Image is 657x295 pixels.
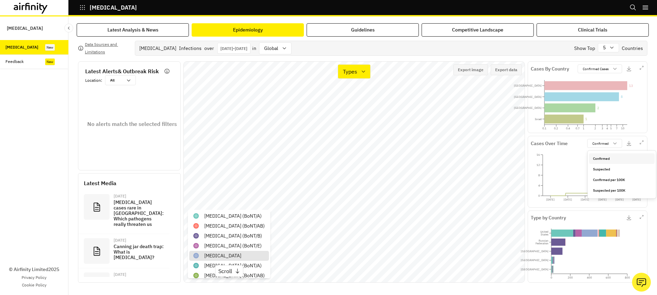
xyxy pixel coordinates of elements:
[453,64,488,75] button: Export image
[630,2,636,13] button: Search
[632,273,651,292] button: Ask our analysts
[204,242,262,249] p: [MEDICAL_DATA] (BoNT/E)
[625,276,630,279] tspan: 800
[22,274,47,281] a: Privacy Policy
[218,267,232,275] p: Scroll
[521,268,549,271] tspan: [GEOGRAPHIC_DATA]
[90,4,137,11] p: [MEDICAL_DATA]
[606,276,611,279] tspan: 600
[204,262,262,269] p: [MEDICAL_DATA] (BoNT/A)
[204,252,241,259] p: [MEDICAL_DATA]
[564,198,572,201] tspan: [DATE]
[616,127,618,130] tspan: 7
[521,259,549,262] tspan: [GEOGRAPHIC_DATA]
[593,188,626,193] p: Suspected per 100K
[45,59,55,65] div: New
[538,184,540,187] tspan: 4
[632,198,641,201] tspan: [DATE]
[78,190,169,234] a: [DATE][MEDICAL_DATA] cases rare in [GEOGRAPHIC_DATA]: Which pathogens really threaten us
[542,127,546,130] tspan: 0.1
[585,117,587,121] tspan: 1
[204,272,265,279] p: ​​​​[MEDICAL_DATA] (BoNT/AB)
[594,127,596,130] tspan: 2
[521,249,549,253] tspan: [GEOGRAPHIC_DATA]
[87,120,177,128] p: No alerts match the selected filters
[554,127,558,130] tspan: 0.2
[578,26,607,34] div: Clinical Trials
[452,26,503,34] div: Competitive Landscape
[597,106,599,110] tspan: 2
[576,127,580,130] tspan: 0.7
[622,45,643,52] p: Countries
[514,106,542,110] tspan: [GEOGRAPHIC_DATA]
[606,127,608,130] tspan: 4
[537,153,540,156] tspan: 16
[537,163,540,167] tspan: 12
[615,198,624,201] tspan: [DATE]
[217,43,250,54] button: Interact with the calendar and add the check-in date for your trip.
[593,177,625,182] p: Confirmed per 100K
[78,234,169,268] a: [DATE]Canning jar death trap: What is [MEDICAL_DATA]?
[204,232,262,240] p: [MEDICAL_DATA] (BoNT/B)
[593,156,610,161] p: Confirmed
[621,127,624,130] tspan: 10
[184,62,525,282] canvas: Map
[78,43,129,54] button: Data Sources and Limitations
[204,222,265,230] p: [MEDICAL_DATA] (BoNT/AB)
[602,127,603,130] tspan: 3
[351,26,375,34] div: Guidelines
[107,26,158,34] div: Latest Analysis & News
[583,66,609,72] p: Confirmed Cases
[85,77,102,84] p: Location :
[9,266,59,273] p: © Airfinity Limited 2025
[592,141,609,146] p: Confirmed
[581,198,589,201] tspan: [DATE]
[531,214,566,221] p: Type by Country
[114,238,164,242] div: [DATE]
[546,198,555,201] tspan: [DATE]
[568,276,573,279] tspan: 200
[629,84,633,88] tspan: 13
[598,198,607,201] tspan: [DATE]
[535,117,542,121] tspan: Israel
[587,276,592,279] tspan: 400
[114,194,164,198] div: [DATE]
[343,67,357,76] p: Types
[79,2,137,13] button: [MEDICAL_DATA]
[593,167,610,172] p: Suspected
[566,127,570,130] tspan: 0.4
[179,45,202,52] p: Infections
[64,24,73,33] button: Close Sidebar
[84,179,175,187] p: Latest Media
[220,46,247,51] p: [DATE] - [DATE]
[531,140,568,147] p: Cases Over Time
[252,45,256,52] p: in
[204,45,214,52] p: over
[7,22,43,35] p: [MEDICAL_DATA]
[541,233,549,236] tspan: States
[514,95,542,99] tspan: [GEOGRAPHIC_DATA]
[538,194,540,197] tspan: 0
[233,26,263,34] div: Epidemiology
[536,242,549,245] tspan: Federation
[621,94,623,99] tspan: 8
[514,84,542,87] tspan: [GEOGRAPHIC_DATA]
[610,127,612,130] tspan: 5
[114,200,164,227] p: [MEDICAL_DATA] cases rare in [GEOGRAPHIC_DATA]: Which pathogens really threaten us
[540,230,549,233] tspan: United
[204,213,262,220] p: [MEDICAL_DATA] (BoNT/A)
[538,174,540,177] tspan: 8
[5,59,24,65] div: Feedback
[114,272,164,277] div: [DATE]
[583,127,584,130] tspan: 1
[85,41,129,56] p: Data Sources and Limitations
[574,45,595,52] p: Show Top
[491,64,522,75] button: Export data
[539,239,549,243] tspan: Russian
[85,67,159,75] p: Latest Alerts & Outbreak Risk
[603,44,606,51] p: 5
[45,44,55,51] div: New
[551,276,552,279] tspan: 0
[531,65,569,73] p: Cases By Country
[22,282,47,288] a: Cookie Policy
